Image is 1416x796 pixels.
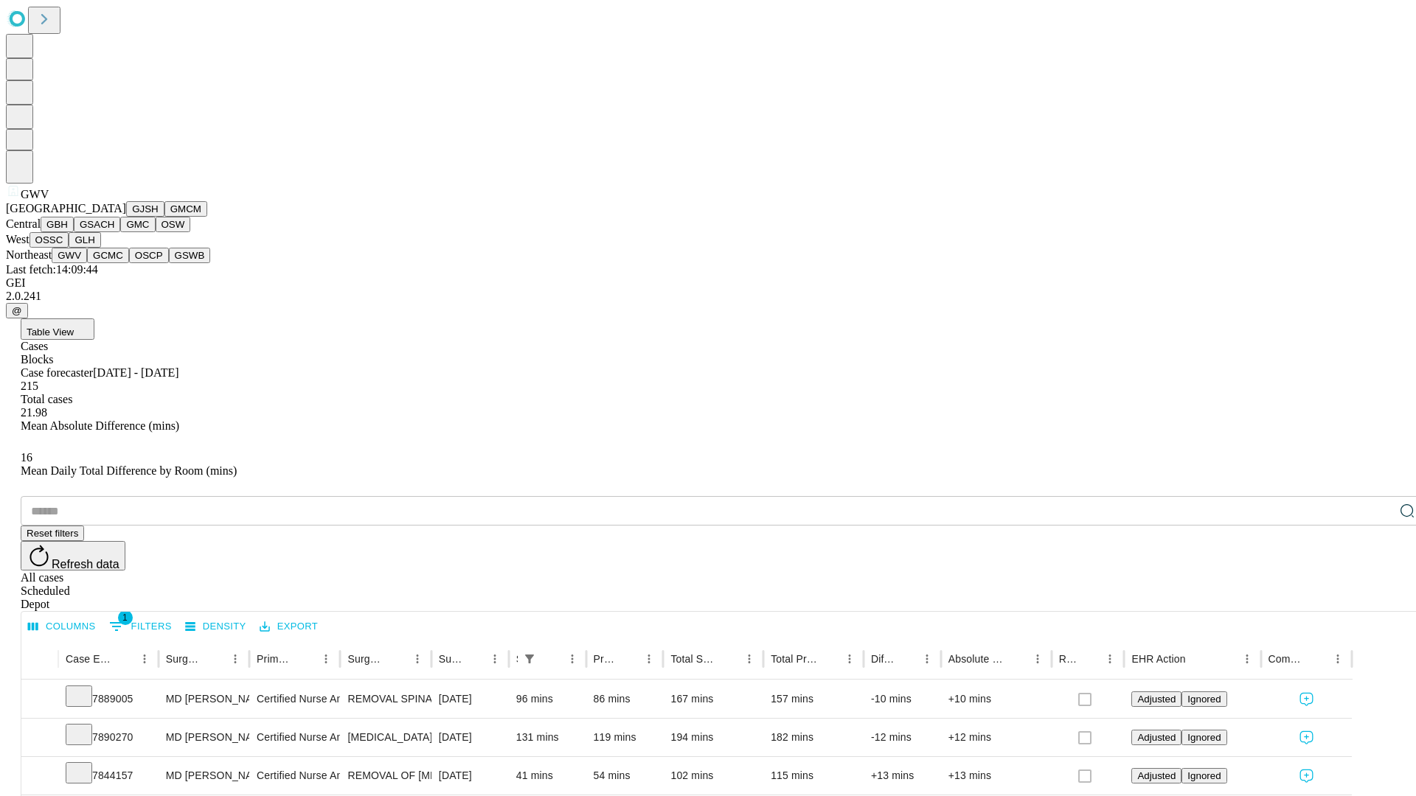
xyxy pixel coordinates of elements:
[1181,768,1226,783] button: Ignored
[1131,691,1181,707] button: Adjusted
[66,757,151,795] div: 7844157
[21,464,237,477] span: Mean Daily Total Difference by Room (mins)
[948,653,1005,665] div: Absolute Difference
[871,653,895,665] div: Difference
[74,217,120,232] button: GSACH
[871,680,934,718] div: -10 mins
[21,406,47,419] span: 21.98
[1027,649,1048,669] button: Menu
[639,649,659,669] button: Menu
[562,649,583,669] button: Menu
[164,201,207,217] button: GMCM
[771,719,856,756] div: 182 mins
[771,653,817,665] div: Total Predicted Duration
[156,217,191,232] button: OSW
[6,263,98,276] span: Last fetch: 14:09:44
[1181,691,1226,707] button: Ignored
[295,649,316,669] button: Sort
[917,649,937,669] button: Menu
[1100,649,1120,669] button: Menu
[134,649,155,669] button: Menu
[439,653,462,665] div: Surgery Date
[256,615,322,638] button: Export
[27,528,78,539] span: Reset filters
[21,526,84,541] button: Reset filters
[6,303,28,318] button: @
[120,217,155,232] button: GMC
[69,232,100,248] button: GLH
[21,318,94,340] button: Table View
[257,757,333,795] div: Certified Nurse Anesthetist
[1327,649,1348,669] button: Menu
[6,202,126,214] span: [GEOGRAPHIC_DATA]
[871,719,934,756] div: -12 mins
[225,649,246,669] button: Menu
[114,649,134,669] button: Sort
[1131,768,1181,783] button: Adjusted
[29,725,51,751] button: Expand
[739,649,760,669] button: Menu
[871,757,934,795] div: +13 mins
[87,248,129,263] button: GCMC
[541,649,562,669] button: Sort
[1137,732,1176,743] span: Adjusted
[771,680,856,718] div: 157 mins
[1137,770,1176,781] span: Adjusted
[516,653,518,665] div: Scheduled In Room Duration
[516,680,579,718] div: 96 mins
[948,757,1044,795] div: +13 mins
[948,680,1044,718] div: +10 mins
[1079,649,1100,669] button: Sort
[21,419,179,432] span: Mean Absolute Difference (mins)
[347,680,423,718] div: REMOVAL SPINAL NEUROSTIM ELECTRODE PERC ARRAY
[464,649,485,669] button: Sort
[257,719,333,756] div: Certified Nurse Anesthetist
[29,687,51,713] button: Expand
[21,188,49,200] span: GWV
[29,764,51,789] button: Expand
[21,451,32,464] span: 16
[66,719,151,756] div: 7890270
[347,719,423,756] div: [MEDICAL_DATA]
[1187,649,1208,669] button: Sort
[6,233,29,245] span: West
[839,649,860,669] button: Menu
[166,757,242,795] div: MD [PERSON_NAME] [PERSON_NAME] Md
[166,680,242,718] div: MD [PERSON_NAME]
[594,653,617,665] div: Predicted In Room Duration
[347,653,384,665] div: Surgery Name
[594,719,656,756] div: 119 mins
[52,558,119,570] span: Refresh data
[1007,649,1027,669] button: Sort
[24,615,100,638] button: Select columns
[519,649,540,669] div: 1 active filter
[896,649,917,669] button: Sort
[516,719,579,756] div: 131 mins
[1131,653,1185,665] div: EHR Action
[129,248,169,263] button: OSCP
[1137,694,1176,705] span: Adjusted
[1307,649,1327,669] button: Sort
[516,757,579,795] div: 41 mins
[21,393,72,405] span: Total cases
[670,719,756,756] div: 194 mins
[166,719,242,756] div: MD [PERSON_NAME] Jr [PERSON_NAME] Md
[670,757,756,795] div: 102 mins
[6,276,1410,290] div: GEI
[519,649,540,669] button: Show filters
[66,680,151,718] div: 7889005
[1131,730,1181,745] button: Adjusted
[1237,649,1257,669] button: Menu
[670,653,717,665] div: Total Scheduled Duration
[439,680,502,718] div: [DATE]
[718,649,739,669] button: Sort
[439,719,502,756] div: [DATE]
[6,290,1410,303] div: 2.0.241
[29,232,69,248] button: OSSC
[21,380,38,392] span: 215
[439,757,502,795] div: [DATE]
[1187,770,1221,781] span: Ignored
[316,649,336,669] button: Menu
[670,680,756,718] div: 167 mins
[1059,653,1078,665] div: Resolved in EHR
